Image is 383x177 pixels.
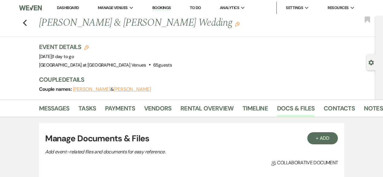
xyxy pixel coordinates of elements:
h3: Event Details [39,43,172,51]
span: Collaborative document [271,159,338,166]
span: Analytics [220,5,239,11]
h3: Manage Documents & Files [45,132,338,145]
h3: Couple Details [39,75,370,84]
button: [PERSON_NAME] [73,87,111,92]
button: [PERSON_NAME] [114,87,151,92]
button: + Add [307,132,338,144]
a: Vendors [144,103,171,117]
a: Timeline [243,103,268,117]
span: 1 day to go [53,54,74,60]
a: Notes [364,103,383,117]
a: Payments [105,103,135,117]
a: Rental Overview [180,103,233,117]
a: To Do [190,5,201,10]
a: Tasks [78,103,96,117]
span: [GEOGRAPHIC_DATA] at [GEOGRAPHIC_DATA] Venues [39,62,146,68]
p: Add event–related files and documents for easy reference. [45,148,257,156]
a: Contacts [324,103,355,117]
span: Settings [286,5,303,11]
span: 65 guests [153,62,172,68]
span: & [73,86,151,92]
img: Weven Logo [19,2,41,14]
a: Docs & Files [277,103,315,117]
a: Messages [39,103,70,117]
span: | [52,54,74,60]
span: Resources [328,5,348,11]
h1: [PERSON_NAME] & [PERSON_NAME] Wedding [39,16,306,30]
a: Dashboard [57,5,79,10]
button: Edit [235,21,240,27]
span: [DATE] [39,54,74,60]
button: Open lead details [368,59,374,65]
a: Bookings [152,5,171,11]
span: Couple names: [39,86,73,92]
span: Manage Venues [98,5,128,11]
